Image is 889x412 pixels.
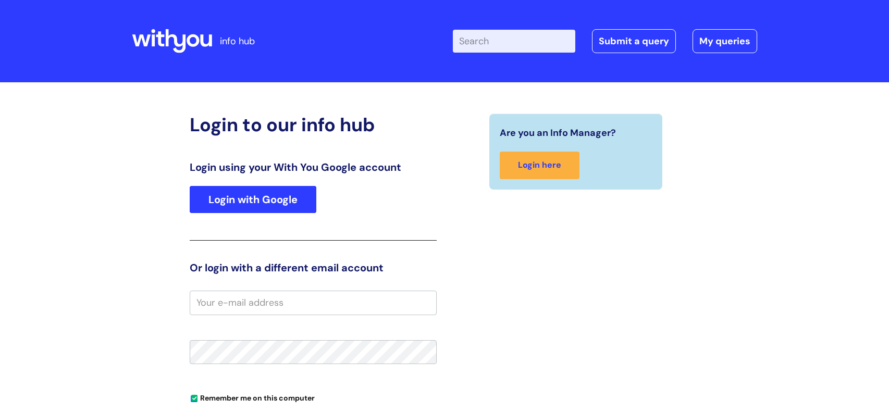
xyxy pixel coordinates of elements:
[190,114,437,136] h2: Login to our info hub
[592,29,676,53] a: Submit a query
[190,291,437,315] input: Your e-mail address
[500,152,579,179] a: Login here
[500,124,616,141] span: Are you an Info Manager?
[190,161,437,173] h3: Login using your With You Google account
[190,389,437,406] div: You can uncheck this option if you're logging in from a shared device
[190,391,315,403] label: Remember me on this computer
[191,395,197,402] input: Remember me on this computer
[693,29,757,53] a: My queries
[190,261,437,274] h3: Or login with a different email account
[453,30,575,53] input: Search
[220,33,255,49] p: info hub
[190,186,316,213] a: Login with Google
